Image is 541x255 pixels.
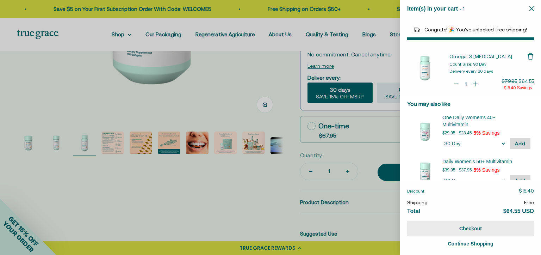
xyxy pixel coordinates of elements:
[515,178,526,183] span: Add
[510,138,530,149] button: Add
[527,53,534,60] button: Remove Omega-3 Fish Oil
[504,85,516,90] span: $15.40
[449,53,527,60] a: Omega-3 [MEDICAL_DATA]
[407,239,534,248] a: Continue Shopping
[407,50,442,86] img: Omega-3 Fish Oil - 90 Day
[407,200,428,205] span: Shipping
[463,5,465,12] span: 1
[482,167,500,173] span: Savings
[482,130,500,136] span: Savings
[519,188,534,194] span: $15.40
[462,80,469,87] input: Quantity for Omega-3 Fish Oil
[449,62,486,67] span: Count Size: 90 Day
[518,78,534,84] span: $64.55
[407,208,420,214] span: Total
[424,27,527,32] span: Congrats! 🎉 You've unlocked free shipping!
[413,25,421,34] img: Reward bar icon image
[442,114,522,128] span: One Daily Women's 40+ Multivitamin
[503,208,534,214] span: $64.55 USD
[442,158,530,165] div: Daily Women's 50+ Multivitamin
[407,221,534,236] button: Checkout
[524,200,534,205] span: Free
[411,158,439,186] img: 30 Day
[449,68,527,74] div: Delivery every 30 days
[459,166,472,174] p: $37.95
[442,129,455,136] p: $29.95
[411,117,439,146] img: 30 Day
[442,158,522,165] span: Daily Women's 50+ Multivitamin
[448,241,493,247] span: Continue Shopping
[517,85,532,90] span: Savings
[502,78,517,84] span: $79.95
[407,6,461,12] span: Item(s) in your cart -
[449,54,512,59] span: Omega-3 [MEDICAL_DATA]
[442,166,455,174] p: $39.95
[510,175,530,186] button: Add
[473,167,480,173] span: 5%
[515,141,526,146] span: Add
[459,129,472,136] p: $28.45
[473,130,480,136] span: 5%
[442,114,530,128] div: One Daily Women's 40+ Multivitamin
[529,5,534,12] button: Close
[407,189,424,194] span: Discount
[407,101,450,107] span: You may also like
